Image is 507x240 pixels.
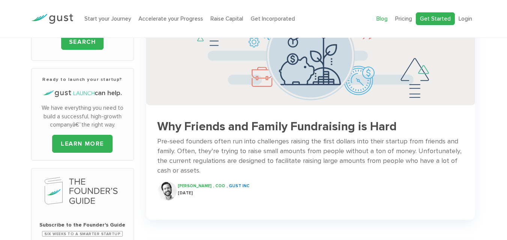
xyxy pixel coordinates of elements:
[158,182,177,200] img: Ryan Nash
[35,76,130,83] h3: Ready to launch your startup?
[251,15,295,22] a: Get Incorporated
[84,15,131,22] a: Start your Journey
[459,15,472,22] a: Login
[35,88,130,98] h4: can help.
[416,12,455,25] a: Get Started
[146,6,475,208] a: Successful Startup Founders Invest In Their Own Ventures 0742d64fd6a698c3cfa409e71c3cc4e5620a7e72...
[178,191,193,195] span: [DATE]
[61,34,104,50] input: Search
[211,15,243,22] a: Raise Capital
[146,6,475,105] img: Successful Startup Founders Invest In Their Own Ventures 0742d64fd6a698c3cfa409e71c3cc4e5620a7e72...
[35,104,130,129] p: We have everything you need to build a successful, high-growth companyâ€”the right way.
[376,15,388,22] a: Blog
[227,183,250,188] span: , Gust INC
[178,183,212,188] span: [PERSON_NAME]
[42,231,123,237] span: Six Weeks to a Smarter Startup
[31,14,73,24] img: Gust Logo
[213,183,225,188] span: , COO
[157,137,464,176] div: Pre-seed founders often run into challenges raising the first dollars into their startup from fri...
[35,221,130,229] span: Subscribe to the Founder's Guide
[157,120,464,133] h3: Why Friends and Family Fundraising is Hard
[52,135,113,153] a: LEARN MORE
[138,15,203,22] a: Accelerate your Progress
[395,15,412,22] a: Pricing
